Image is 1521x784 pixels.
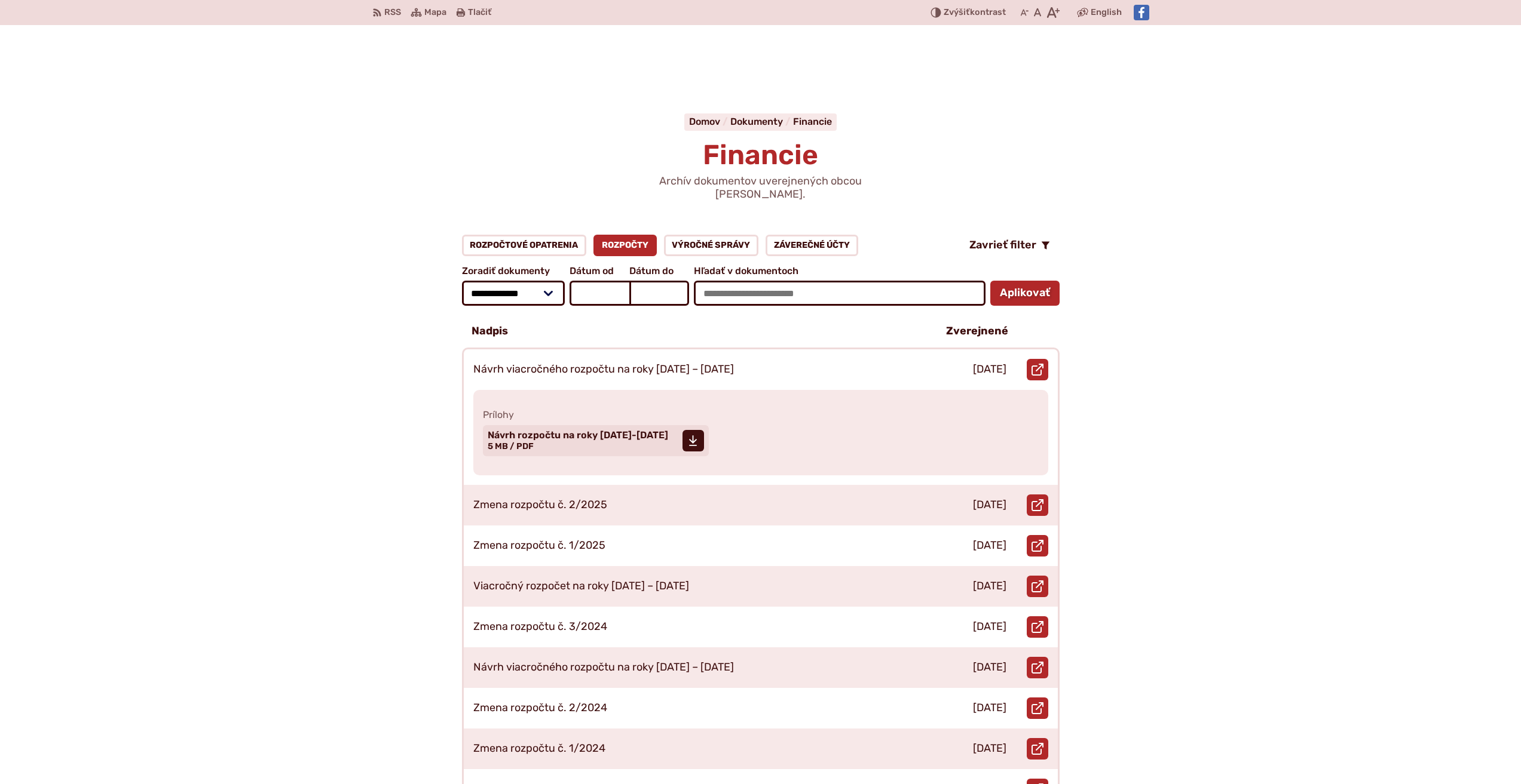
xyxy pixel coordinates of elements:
[694,281,985,306] input: Hľadať v dokumentoch
[973,742,1006,755] p: [DATE]
[473,363,734,376] p: Návrh viacročného rozpočtu na roky [DATE] – [DATE]
[689,116,720,127] span: Domov
[473,702,607,715] p: Zmena rozpočtu č. 2/2024
[703,139,818,171] span: Financie
[1091,5,1122,20] span: English
[462,235,587,256] a: Rozpočtové opatrenia
[1088,5,1124,20] a: English
[973,620,1006,634] p: [DATE]
[694,266,985,276] span: Hľadať v dokumentoch
[462,266,565,276] span: Zoradiť dokumenty
[990,281,1060,306] button: Aplikovať
[462,281,565,306] select: Zoradiť dokumenty
[593,235,657,256] a: Rozpočty
[973,580,1006,593] p: [DATE]
[483,409,1039,420] span: Prílohy
[384,5,401,20] span: RSS
[730,116,783,127] span: Dokumenty
[1134,5,1149,20] img: Prejsť na Facebook stránku
[570,281,629,306] input: Dátum od
[488,441,534,451] span: 5 MB / PDF
[473,580,689,593] p: Viacročný rozpočet na roky [DATE] – [DATE]
[473,620,607,634] p: Zmena rozpočtu č. 3/2024
[973,661,1006,674] p: [DATE]
[473,742,605,755] p: Zmena rozpočtu č. 1/2024
[946,325,1008,338] p: Zverejnené
[629,266,689,276] span: Dátum do
[468,8,491,18] span: Tlačiť
[944,7,970,17] span: Zvýšiť
[473,499,607,512] p: Zmena rozpočtu č. 2/2025
[424,5,446,20] span: Mapa
[629,281,689,306] input: Dátum do
[488,431,668,440] span: Návrh rozpočtu na roky [DATE]-[DATE]
[960,235,1060,256] button: Zavrieť filter
[730,116,793,127] a: Dokumenty
[617,175,904,201] p: Archív dokumentov uverejnených obcou [PERSON_NAME].
[570,266,629,276] span: Dátum od
[472,325,508,338] p: Nadpis
[944,8,1006,18] span: kontrast
[973,702,1006,715] p: [DATE]
[973,363,1006,376] p: [DATE]
[483,425,709,456] a: Návrh rozpočtu na roky [DATE]-[DATE] 5 MB / PDF
[793,116,832,127] a: Financie
[969,239,1036,252] span: Zavrieť filter
[473,539,605,552] p: Zmena rozpočtu č. 1/2025
[973,539,1006,552] p: [DATE]
[473,661,734,674] p: Návrh viacročného rozpočtu na roky [DATE] – [DATE]
[689,116,730,127] a: Domov
[766,235,858,256] a: Záverečné účty
[973,499,1006,512] p: [DATE]
[664,235,759,256] a: Výročné správy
